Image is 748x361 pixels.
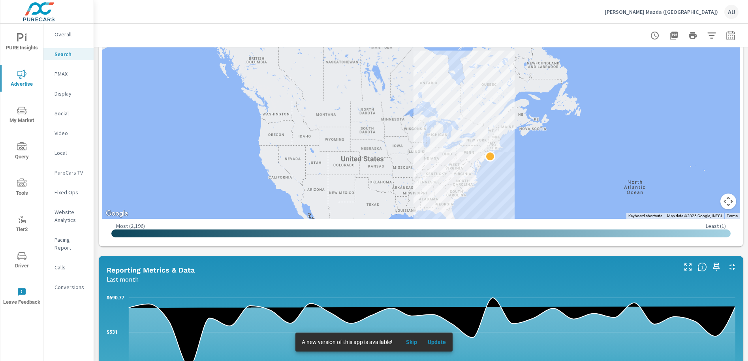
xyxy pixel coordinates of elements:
[107,275,139,284] p: Last month
[399,336,424,348] button: Skip
[667,214,722,218] span: Map data ©2025 Google, INEGI
[107,329,118,335] text: $531
[55,70,87,78] p: PMAX
[402,338,421,346] span: Skip
[43,206,94,226] div: Website Analytics
[3,215,41,234] span: Tier2
[55,188,87,196] p: Fixed Ops
[55,109,87,117] p: Social
[697,262,707,272] span: Understand Search data over time and see how metrics compare to each other.
[116,222,145,229] p: Most ( 2,196 )
[43,147,94,159] div: Local
[43,68,94,80] div: PMAX
[43,48,94,60] div: Search
[628,213,662,219] button: Keyboard shortcuts
[682,261,694,273] button: Make Fullscreen
[424,336,449,348] button: Update
[3,106,41,125] span: My Market
[724,5,739,19] div: AU
[3,288,41,307] span: Leave Feedback
[685,28,701,43] button: Print Report
[3,33,41,53] span: PURE Insights
[726,261,739,273] button: Minimize Widget
[107,295,124,301] text: $690.77
[43,234,94,254] div: Pacing Report
[302,339,393,345] span: A new version of this app is available!
[55,129,87,137] p: Video
[107,266,195,274] h5: Reporting Metrics & Data
[723,28,739,43] button: Select Date Range
[3,251,41,271] span: Driver
[55,30,87,38] p: Overall
[704,28,720,43] button: Apply Filters
[104,209,130,219] img: Google
[666,28,682,43] button: "Export Report to PDF"
[43,88,94,100] div: Display
[43,167,94,179] div: PureCars TV
[43,28,94,40] div: Overall
[706,222,726,229] p: Least ( 1 )
[55,263,87,271] p: Calls
[43,186,94,198] div: Fixed Ops
[55,90,87,98] p: Display
[43,127,94,139] div: Video
[3,70,41,89] span: Advertise
[55,283,87,291] p: Conversions
[43,261,94,273] div: Calls
[55,208,87,224] p: Website Analytics
[3,142,41,162] span: Query
[720,194,736,209] button: Map camera controls
[104,209,130,219] a: Open this area in Google Maps (opens a new window)
[710,261,723,273] span: Save this to your personalized report
[0,24,43,314] div: nav menu
[55,236,87,252] p: Pacing Report
[427,338,446,346] span: Update
[55,149,87,157] p: Local
[43,107,94,119] div: Social
[55,50,87,58] p: Search
[43,281,94,293] div: Conversions
[55,169,87,177] p: PureCars TV
[605,8,718,15] p: [PERSON_NAME] Mazda ([GEOGRAPHIC_DATA])
[727,214,738,218] a: Terms
[3,179,41,198] span: Tools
